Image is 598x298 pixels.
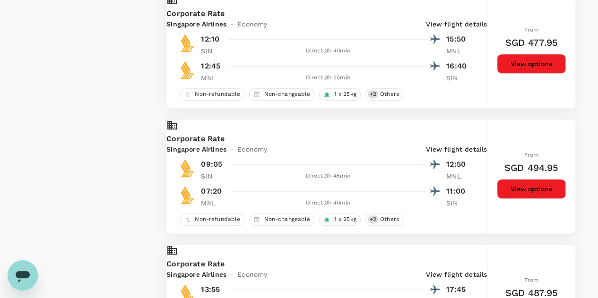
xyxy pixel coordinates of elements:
[524,26,539,33] span: From
[446,198,470,208] p: SIN
[260,215,314,223] span: Non-changeable
[201,46,225,56] p: SIN
[201,34,219,45] p: 12:10
[166,19,226,29] span: Singapore Airlines
[178,159,197,178] img: SQ
[446,73,470,83] p: SIN
[226,270,237,279] span: -
[446,284,470,295] p: 17:45
[365,88,403,101] div: +2Others
[201,284,220,295] p: 13:55
[226,145,237,154] span: -
[178,60,197,79] img: SQ
[230,73,425,83] div: Direct , 3h 55min
[201,60,220,72] p: 12:45
[365,213,403,226] div: +2Others
[166,8,487,19] p: Corporate Rate
[260,90,314,98] span: Non-changeable
[178,34,197,52] img: SQ
[524,152,539,158] span: From
[504,160,559,175] h6: SGD 494.95
[201,73,225,83] p: MNL
[446,46,470,56] p: MNL
[8,260,38,290] iframe: Button to launch messaging window
[376,90,403,98] span: Others
[319,88,360,101] div: 1 x 25kg
[201,171,225,181] p: SIN
[524,277,539,283] span: From
[426,145,487,154] p: View flight details
[191,215,244,223] span: Non-refundable
[201,159,222,170] p: 09:05
[230,171,425,181] div: Direct , 3h 45min
[319,213,360,226] div: 1 x 25kg
[426,19,487,29] p: View flight details
[166,258,487,270] p: Corporate Rate
[505,35,558,50] h6: SGD 477.95
[226,19,237,29] span: -
[330,215,360,223] span: 1 x 25kg
[201,186,222,197] p: 07:20
[330,90,360,98] span: 1 x 25kg
[249,213,314,226] div: Non-changeable
[237,19,267,29] span: Economy
[237,270,267,279] span: Economy
[191,90,244,98] span: Non-refundable
[368,90,378,98] span: + 2
[230,46,425,56] div: Direct , 3h 40min
[230,198,425,208] div: Direct , 3h 40min
[166,133,487,145] p: Corporate Rate
[426,270,487,279] p: View flight details
[249,88,314,101] div: Non-changeable
[446,159,470,170] p: 12:50
[497,54,566,74] button: View options
[178,186,197,204] img: SQ
[446,186,470,197] p: 11:00
[201,198,225,208] p: MNL
[237,145,267,154] span: Economy
[368,215,378,223] span: + 2
[446,34,470,45] p: 15:50
[180,213,244,226] div: Non-refundable
[376,215,403,223] span: Others
[166,145,226,154] span: Singapore Airlines
[180,88,244,101] div: Non-refundable
[446,60,470,72] p: 16:40
[446,171,470,181] p: MNL
[497,179,566,199] button: View options
[166,270,226,279] span: Singapore Airlines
